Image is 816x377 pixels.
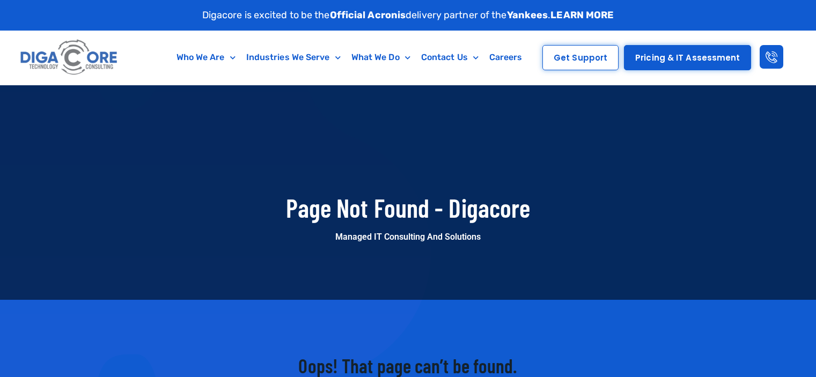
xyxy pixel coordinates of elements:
[171,45,241,70] a: Who We Are
[202,8,614,23] p: Digacore is excited to be the delivery partner of the .
[554,54,607,62] span: Get Support
[416,45,484,70] a: Contact Us
[635,54,740,62] span: Pricing & IT Assessment
[330,9,406,21] strong: Official Acronis
[346,45,416,70] a: What We Do
[484,45,528,70] a: Careers
[111,230,706,245] p: Managed IT Consulting and Solutions
[241,45,346,70] a: Industries We Serve
[18,36,121,79] img: Digacore logo 1
[550,9,614,21] a: LEARN MORE
[542,45,619,70] a: Get Support
[111,194,706,222] h1: Page Not Found - Digacore
[507,9,548,21] strong: Yankees
[164,45,535,70] nav: Menu
[624,45,751,70] a: Pricing & IT Assessment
